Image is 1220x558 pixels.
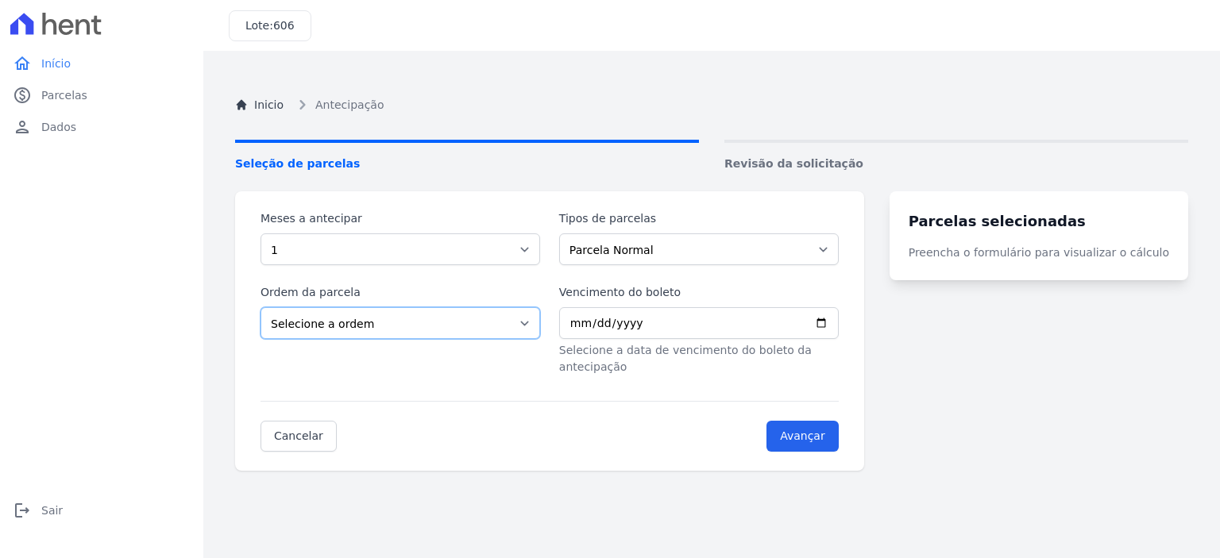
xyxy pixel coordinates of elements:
label: Meses a antecipar [261,210,540,227]
i: logout [13,501,32,520]
label: Vencimento do boleto [559,284,839,301]
p: Preencha o formulário para visualizar o cálculo [909,244,1169,261]
input: Avançar [766,421,839,452]
p: Selecione a data de vencimento do boleto da antecipação [559,342,839,375]
nav: Progress [235,140,1188,172]
a: Cancelar [261,421,337,452]
span: Sair [41,502,63,518]
label: Tipos de parcelas [559,210,839,227]
span: Início [41,56,71,71]
a: homeInício [6,48,197,79]
a: Inicio [235,97,284,114]
span: Parcelas [41,87,87,103]
span: Dados [41,119,76,135]
i: home [13,54,32,73]
i: paid [13,86,32,105]
span: Seleção de parcelas [235,156,699,172]
a: paidParcelas [6,79,197,111]
nav: Breadcrumb [235,95,1188,114]
label: Ordem da parcela [261,284,540,301]
a: logoutSair [6,495,197,526]
a: personDados [6,111,197,143]
h3: Lote: [245,17,295,34]
i: person [13,117,32,137]
h3: Parcelas selecionadas [909,210,1169,232]
span: Revisão da solicitação [724,156,1188,172]
span: Antecipação [315,97,384,114]
span: 606 [273,19,295,32]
